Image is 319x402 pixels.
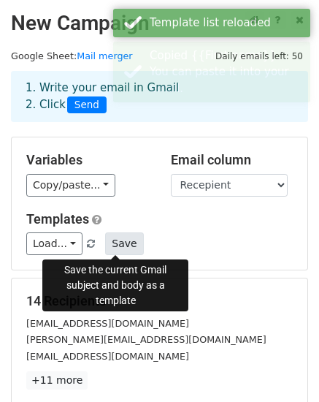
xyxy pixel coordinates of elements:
[150,48,304,97] div: Copied {{First name}}. You can paste it into your email.
[26,318,189,329] small: [EMAIL_ADDRESS][DOMAIN_NAME]
[42,259,188,311] div: Save the current Gmail subject and body as a template
[11,11,308,36] h2: New Campaign
[11,50,133,61] small: Google Sheet:
[26,232,82,255] a: Load...
[26,293,293,309] h5: 14 Recipients
[171,152,293,168] h5: Email column
[150,15,304,31] div: Template list reloaded
[26,174,115,197] a: Copy/paste...
[77,50,132,61] a: Mail merger
[105,232,143,255] button: Save
[26,371,88,390] a: +11 more
[26,334,266,345] small: [PERSON_NAME][EMAIL_ADDRESS][DOMAIN_NAME]
[246,332,319,402] iframe: Chat Widget
[26,211,89,227] a: Templates
[26,152,149,168] h5: Variables
[26,351,189,362] small: [EMAIL_ADDRESS][DOMAIN_NAME]
[15,80,304,113] div: 1. Write your email in Gmail 2. Click
[67,96,107,114] span: Send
